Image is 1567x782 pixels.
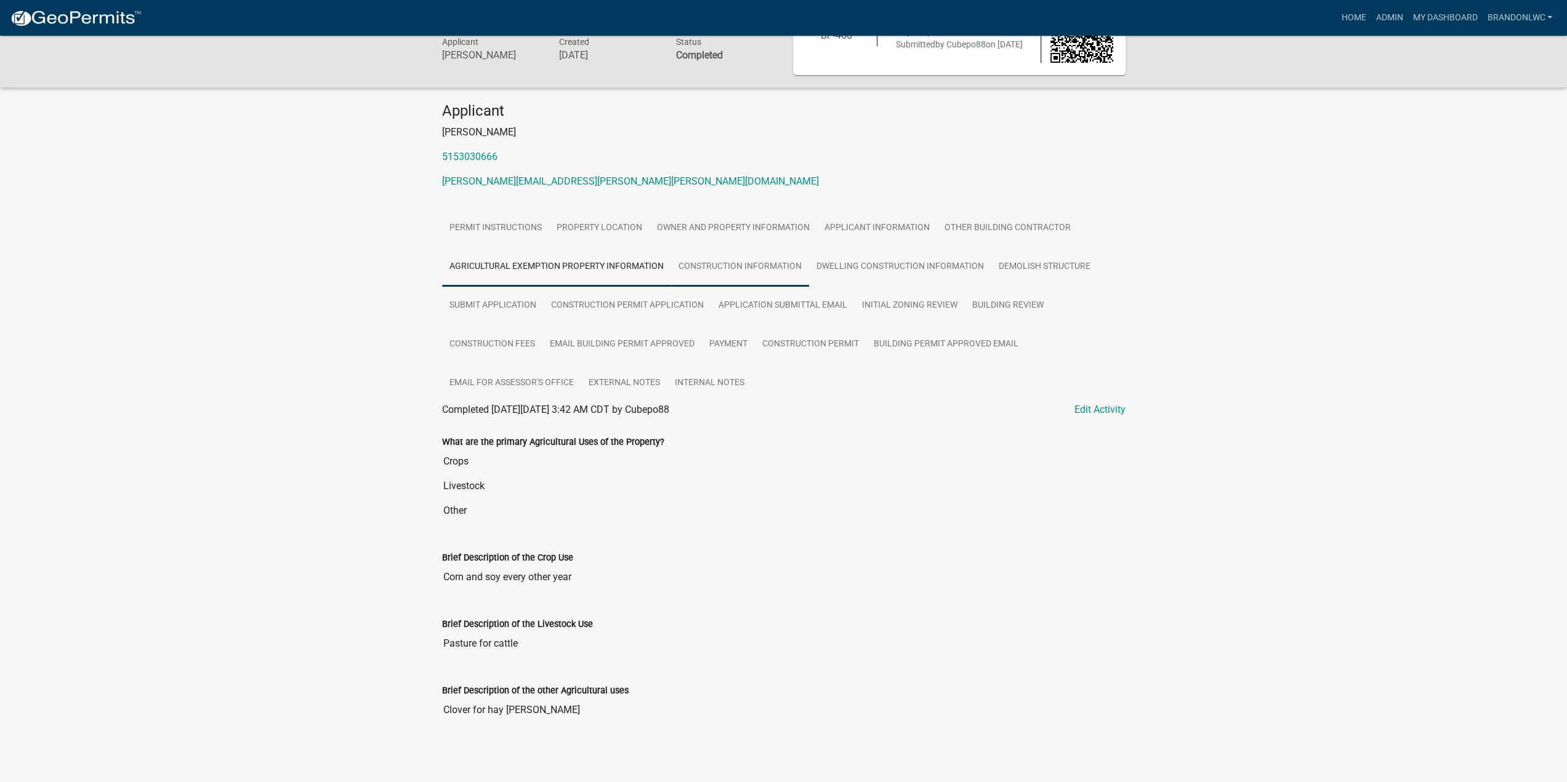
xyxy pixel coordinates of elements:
[1336,6,1371,30] a: Home
[937,209,1078,248] a: Other Building Contractor
[675,49,722,61] strong: Completed
[809,247,991,287] a: Dwelling Construction Information
[442,364,581,403] a: Email for Assessor's Office
[442,49,541,61] h6: [PERSON_NAME]
[1482,6,1557,30] a: brandonlWC
[896,39,1023,49] span: Submitted on [DATE]
[667,364,752,403] a: Internal Notes
[935,39,986,49] span: by Cubepo88
[442,620,593,629] label: Brief Description of the Livestock Use
[675,37,701,47] span: Status
[991,247,1098,287] a: Demolish Structure
[965,286,1051,325] a: Building Review
[442,175,819,187] a: [PERSON_NAME][EMAIL_ADDRESS][PERSON_NAME][PERSON_NAME][DOMAIN_NAME]
[549,209,650,248] a: Property Location
[755,325,866,364] a: Construction Permit
[442,209,549,248] a: Permit Instructions
[442,286,544,325] a: Submit Application
[650,209,817,248] a: Owner and Property Information
[1408,6,1482,30] a: My Dashboard
[1074,402,1126,417] a: Edit Activity
[442,687,629,695] label: Brief Description of the other Agricultural uses
[896,14,1022,36] span: 05000270860 | [PERSON_NAME] (Deed) | [STREET_ADDRESS]
[544,286,711,325] a: Construction Permit Application
[442,37,478,47] span: Applicant
[866,325,1026,364] a: Building Permit Approved Email
[1371,6,1408,30] a: Admin
[442,102,1126,120] h4: Applicant
[855,286,965,325] a: Initial Zoning Review
[442,125,1126,140] p: [PERSON_NAME]
[542,325,702,364] a: Email Building Permit Approved
[817,209,937,248] a: Applicant Information
[711,286,855,325] a: Application Submittal Email
[558,37,589,47] span: Created
[442,325,542,364] a: Construction Fees
[442,151,497,162] a: 5153030666
[702,325,755,364] a: Payment
[442,247,671,287] a: Agricultural Exemption Property Information
[558,49,657,61] h6: [DATE]
[442,554,573,562] label: Brief Description of the Crop Use
[442,438,664,447] label: What are the primary Agricultural Uses of the Property?
[671,247,809,287] a: Construction Information
[581,364,667,403] a: External Notes
[442,404,669,415] span: Completed [DATE][DATE] 3:42 AM CDT by Cubepo88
